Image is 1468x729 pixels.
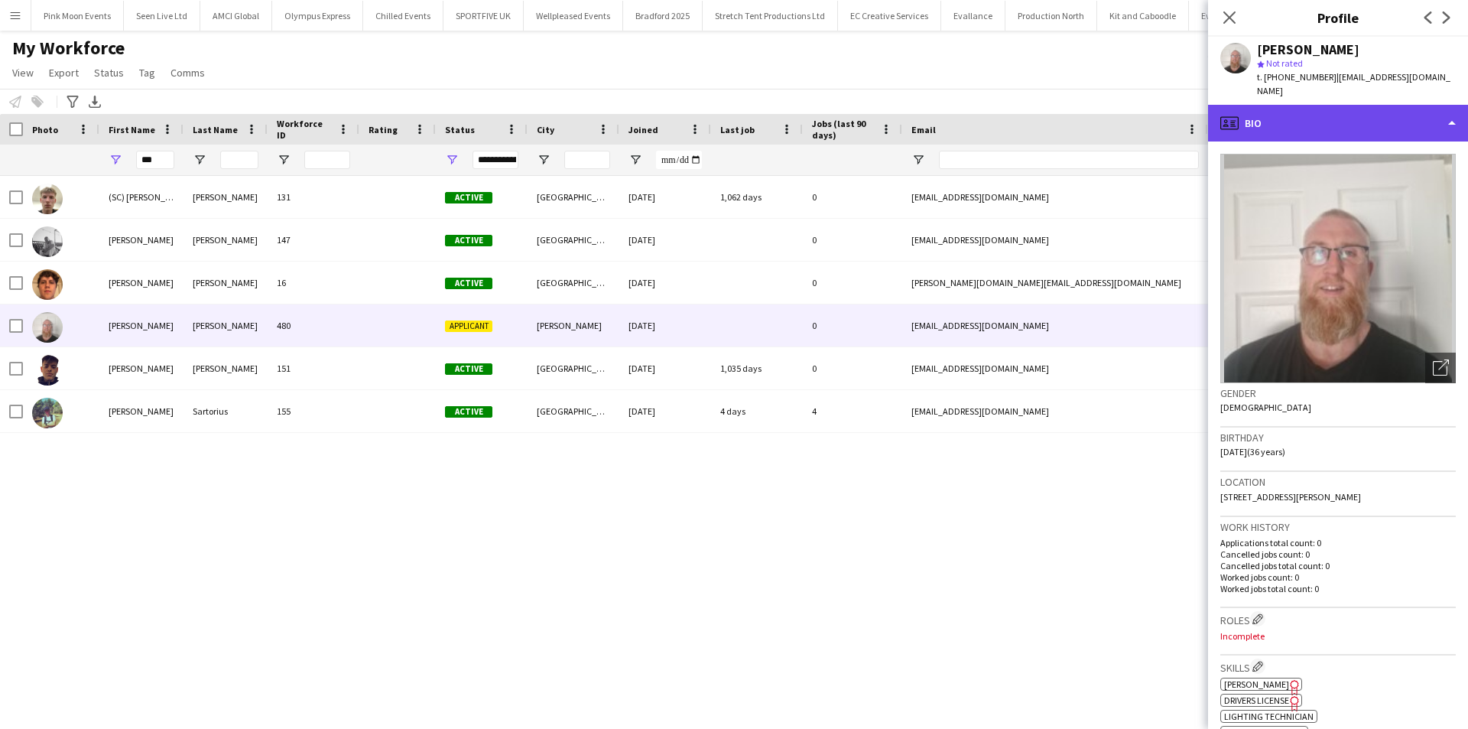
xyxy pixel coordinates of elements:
[803,347,902,389] div: 0
[200,1,272,31] button: AMCI Global
[1224,695,1289,706] span: Drivers License
[133,63,161,83] a: Tag
[528,304,619,347] div: [PERSON_NAME]
[139,66,155,80] span: Tag
[564,151,610,169] input: City Filter Input
[1220,560,1456,571] p: Cancelled jobs total count: 0
[1220,630,1456,642] p: Incomplete
[1266,57,1303,69] span: Not rated
[1220,520,1456,534] h3: Work history
[623,1,703,31] button: Bradford 2025
[902,347,1208,389] div: [EMAIL_ADDRESS][DOMAIN_NAME]
[49,66,79,80] span: Export
[1208,105,1468,142] div: Bio
[32,398,63,428] img: Ryan Sartorius
[803,262,902,304] div: 0
[183,304,268,347] div: [PERSON_NAME]
[803,390,902,432] div: 4
[1257,43,1359,57] div: [PERSON_NAME]
[1220,659,1456,675] h3: Skills
[268,176,359,218] div: 131
[902,262,1208,304] div: [PERSON_NAME][DOMAIN_NAME][EMAIL_ADDRESS][DOMAIN_NAME]
[12,66,34,80] span: View
[32,184,63,214] img: (SC) Ryan Whittaker
[6,63,40,83] a: View
[1220,431,1456,444] h3: Birthday
[1220,386,1456,400] h3: Gender
[1220,446,1285,457] span: [DATE] (36 years)
[911,153,925,167] button: Open Filter Menu
[220,151,258,169] input: Last Name Filter Input
[304,151,350,169] input: Workforce ID Filter Input
[124,1,200,31] button: Seen Live Ltd
[528,219,619,261] div: [GEOGRAPHIC_DATA]
[32,312,63,343] img: Ryan McCheyne
[268,390,359,432] div: 155
[171,66,205,80] span: Comms
[1220,402,1311,413] span: [DEMOGRAPHIC_DATA]
[528,390,619,432] div: [GEOGRAPHIC_DATA]
[43,63,85,83] a: Export
[193,124,238,135] span: Last Name
[1220,154,1456,383] img: Crew avatar or photo
[902,304,1208,347] div: [EMAIL_ADDRESS][DOMAIN_NAME]
[99,262,183,304] div: [PERSON_NAME]
[838,1,941,31] button: EC Creative Services
[1220,611,1456,627] h3: Roles
[183,176,268,218] div: [PERSON_NAME]
[1220,583,1456,594] p: Worked jobs total count: 0
[32,355,63,386] img: Ryan Murphy
[183,390,268,432] div: Sartorius
[183,347,268,389] div: [PERSON_NAME]
[528,176,619,218] div: [GEOGRAPHIC_DATA]
[99,390,183,432] div: [PERSON_NAME]
[99,219,183,261] div: [PERSON_NAME]
[1224,711,1314,722] span: Lighting Technician
[31,1,124,31] button: Pink Moon Events
[619,262,711,304] div: [DATE]
[537,153,550,167] button: Open Filter Menu
[109,153,122,167] button: Open Filter Menu
[902,390,1208,432] div: [EMAIL_ADDRESS][DOMAIN_NAME]
[528,262,619,304] div: [GEOGRAPHIC_DATA]
[1257,71,1336,83] span: t. [PHONE_NUMBER]
[1189,1,1263,31] button: Event People
[803,176,902,218] div: 0
[656,151,702,169] input: Joined Filter Input
[902,219,1208,261] div: [EMAIL_ADDRESS][DOMAIN_NAME]
[1224,679,1289,690] span: [PERSON_NAME]
[109,124,155,135] span: First Name
[164,63,211,83] a: Comms
[272,1,363,31] button: Olympus Express
[445,124,475,135] span: Status
[1097,1,1189,31] button: Kit and Caboodle
[939,151,1199,169] input: Email Filter Input
[619,347,711,389] div: [DATE]
[99,176,183,218] div: (SC) [PERSON_NAME]
[628,124,658,135] span: Joined
[619,390,711,432] div: [DATE]
[720,124,755,135] span: Last job
[86,93,104,111] app-action-btn: Export XLSX
[537,124,554,135] span: City
[711,347,803,389] div: 1,035 days
[277,153,291,167] button: Open Filter Menu
[369,124,398,135] span: Rating
[524,1,623,31] button: Wellpleased Events
[445,278,492,289] span: Active
[32,124,58,135] span: Photo
[268,262,359,304] div: 16
[812,118,875,141] span: Jobs (last 90 days)
[703,1,838,31] button: Stretch Tent Productions Ltd
[445,321,492,332] span: Applicant
[445,192,492,203] span: Active
[1220,537,1456,548] p: Applications total count: 0
[1005,1,1097,31] button: Production North
[268,347,359,389] div: 151
[445,363,492,375] span: Active
[63,93,82,111] app-action-btn: Advanced filters
[619,176,711,218] div: [DATE]
[1208,8,1468,28] h3: Profile
[911,124,936,135] span: Email
[445,406,492,418] span: Active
